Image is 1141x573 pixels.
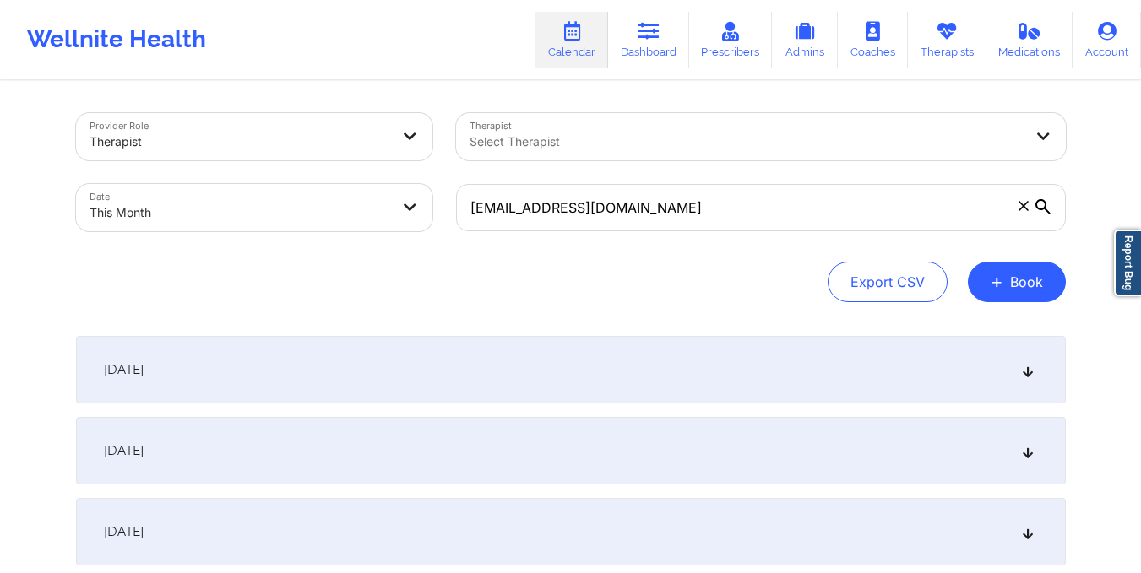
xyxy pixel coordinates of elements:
span: [DATE] [104,523,144,540]
span: [DATE] [104,442,144,459]
span: [DATE] [104,361,144,378]
a: Dashboard [608,12,689,68]
a: Coaches [838,12,908,68]
a: Report Bug [1114,230,1141,296]
a: Account [1073,12,1141,68]
div: Therapist [90,123,390,160]
a: Calendar [535,12,608,68]
div: This Month [90,194,390,231]
a: Prescribers [689,12,773,68]
input: Search by patient email [456,184,1066,231]
span: + [991,277,1003,286]
a: Admins [772,12,838,68]
a: Therapists [908,12,986,68]
button: +Book [968,262,1066,302]
button: Export CSV [828,262,948,302]
a: Medications [986,12,1073,68]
